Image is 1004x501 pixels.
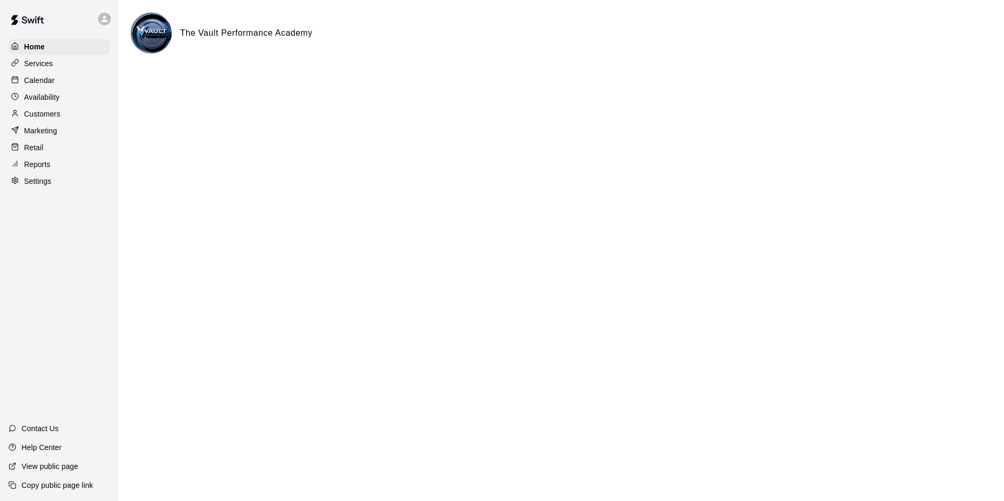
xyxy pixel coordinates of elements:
[8,72,110,88] a: Calendar
[24,58,53,69] p: Services
[8,106,110,122] a: Customers
[132,14,172,54] img: The Vault Performance Academy logo
[24,142,44,153] p: Retail
[24,92,60,102] p: Availability
[22,480,93,490] p: Copy public page link
[180,26,312,40] h6: The Vault Performance Academy
[22,461,78,472] p: View public page
[8,39,110,55] a: Home
[22,442,61,453] p: Help Center
[8,123,110,139] a: Marketing
[8,173,110,189] a: Settings
[24,176,51,186] p: Settings
[24,126,57,136] p: Marketing
[24,75,55,86] p: Calendar
[8,89,110,105] a: Availability
[24,41,45,52] p: Home
[24,159,50,170] p: Reports
[8,140,110,155] a: Retail
[8,56,110,71] a: Services
[22,423,59,434] p: Contact Us
[8,156,110,172] a: Reports
[24,109,60,119] p: Customers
